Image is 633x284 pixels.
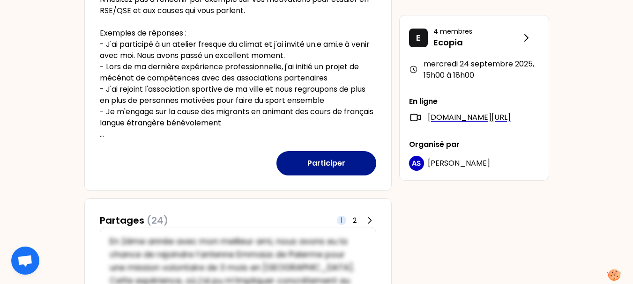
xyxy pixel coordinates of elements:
[11,247,39,275] div: Ouvrir le chat
[416,31,421,44] p: E
[433,27,521,36] p: 4 membres
[341,216,343,225] span: 1
[428,158,490,168] span: [PERSON_NAME]
[428,112,511,123] a: [DOMAIN_NAME][URL]
[409,139,539,150] p: Organisé par
[276,151,376,175] button: Participer
[409,96,539,107] p: En ligne
[412,159,421,168] p: AS
[353,216,357,225] span: 2
[147,214,168,227] span: (24)
[100,214,168,227] h3: Partages
[433,36,521,49] p: Ecopia
[409,58,539,81] div: mercredi 24 septembre 2025 , 15h00 à 18h00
